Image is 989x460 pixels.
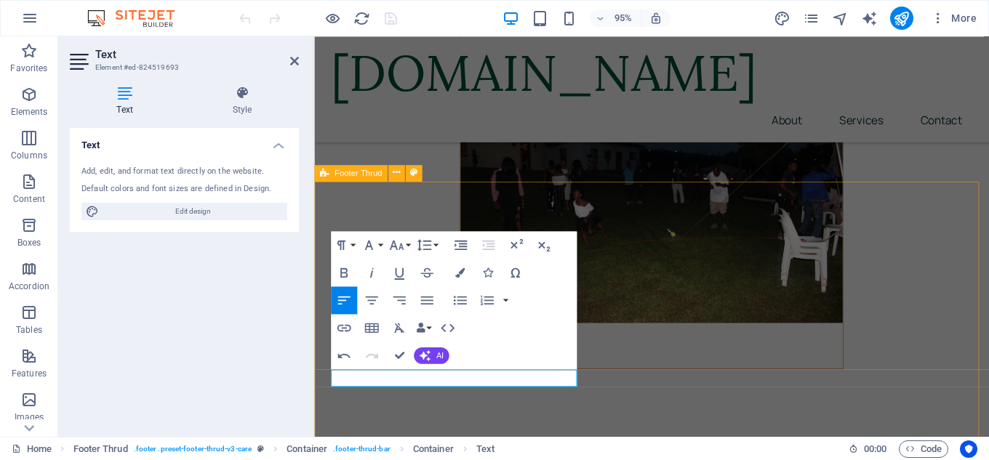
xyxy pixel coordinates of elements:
[11,150,47,161] p: Columns
[353,10,370,27] i: Reload page
[359,230,385,258] button: Font Family
[73,440,495,458] nav: breadcrumb
[287,440,327,458] span: Click to select. Double-click to edit
[331,230,357,258] button: Paragraph Format
[95,61,270,74] h3: Element #ed-824519693
[84,9,193,27] img: Editor Logo
[861,9,878,27] button: text_generator
[414,347,449,363] button: AI
[473,286,500,313] button: Ordered List
[849,440,887,458] h6: Session time
[832,10,849,27] i: Navigator
[832,9,849,27] button: navigator
[134,440,252,458] span: . footer .preset-footer-thrud-v3-care
[899,440,948,458] button: Code
[12,368,47,379] p: Features
[414,230,440,258] button: Line Height
[925,7,982,30] button: More
[70,86,185,116] h4: Text
[931,11,977,25] span: More
[11,106,48,118] p: Elements
[81,166,287,178] div: Add, edit, and format text directly on the website.
[774,9,791,27] button: design
[530,230,556,258] button: Subscript
[9,281,49,292] p: Accordion
[414,313,433,341] button: Data Bindings
[502,258,528,286] button: Special Characters
[359,286,385,313] button: Align Center
[502,230,529,258] button: Superscript
[331,286,357,313] button: Align Left
[474,258,500,286] button: Icons
[386,230,412,258] button: Font Size
[331,313,357,341] button: Insert Link
[12,440,52,458] a: Click to cancel selection. Double-click to open Pages
[447,230,473,258] button: Increase Indent
[314,36,989,437] iframe: To enrich screen reader interactions, please activate Accessibility in Grammarly extension settings
[447,286,473,313] button: Unordered List
[386,341,412,368] button: Confirm (Ctrl+⏎)
[874,443,876,454] span: :
[414,286,440,313] button: Align Justify
[414,258,440,286] button: Strikethrough
[475,230,501,258] button: Decrease Indent
[335,169,383,177] span: Footer Thrud
[73,440,128,458] span: Click to select. Double-click to edit
[333,440,391,458] span: . footer-thrud-bar
[590,9,641,27] button: 95%
[13,193,45,205] p: Content
[861,10,878,27] i: AI Writer
[331,341,357,368] button: Undo (Ctrl+Z)
[434,313,460,341] button: HTML
[324,9,341,27] button: Click here to leave preview mode and continue editing
[476,440,494,458] span: Click to select. Double-click to edit
[905,440,942,458] span: Code
[649,12,662,25] i: On resize automatically adjust zoom level to fit chosen device.
[890,7,913,30] button: publish
[331,258,357,286] button: Bold (Ctrl+B)
[359,313,385,341] button: Insert Table
[447,258,473,286] button: Colors
[70,128,299,154] h4: Text
[386,286,412,313] button: Align Right
[17,237,41,249] p: Boxes
[960,440,977,458] button: Usercentrics
[386,258,412,286] button: Underline (Ctrl+U)
[864,440,886,458] span: 00 00
[803,9,820,27] button: pages
[436,351,443,359] span: AI
[257,445,264,453] i: This element is a customizable preset
[185,86,299,116] h4: Style
[612,9,635,27] h6: 95%
[10,62,47,74] p: Favorites
[413,440,454,458] span: Click to select. Double-click to edit
[353,9,370,27] button: reload
[81,203,287,220] button: Edit design
[15,411,44,423] p: Images
[774,10,790,27] i: Design (Ctrl+Alt+Y)
[359,258,385,286] button: Italic (Ctrl+I)
[16,324,42,336] p: Tables
[359,341,385,368] button: Redo (Ctrl+Shift+Z)
[95,48,299,61] h2: Text
[803,10,820,27] i: Pages (Ctrl+Alt+S)
[893,10,910,27] i: Publish
[500,286,511,313] button: Ordered List
[81,183,287,195] div: Default colors and font sizes are defined in Design.
[386,313,412,341] button: Clear Formatting
[103,203,283,220] span: Edit design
